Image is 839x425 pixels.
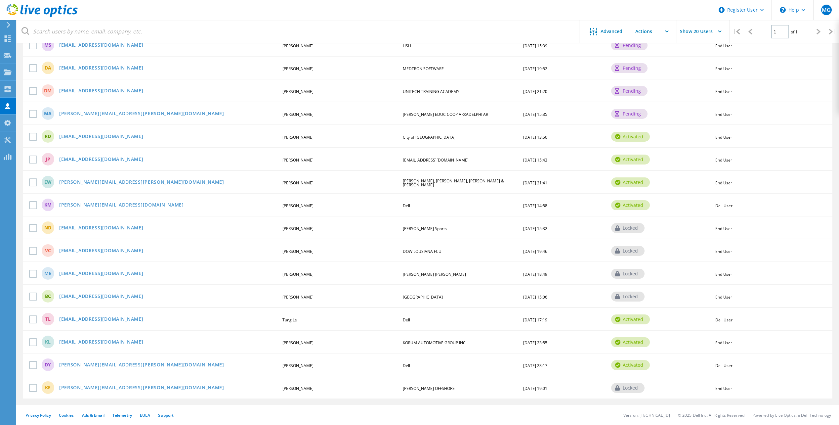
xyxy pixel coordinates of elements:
[282,43,314,49] span: [PERSON_NAME]
[791,29,798,35] span: of 1
[403,249,441,254] span: DOW LOUSIANA FCU
[715,249,732,254] span: End User
[601,29,622,34] span: Advanced
[611,132,650,142] div: activated
[44,225,51,230] span: ND
[523,43,547,49] span: [DATE] 15:39
[403,271,466,277] span: [PERSON_NAME] [PERSON_NAME]
[523,340,547,346] span: [DATE] 23:55
[158,412,174,418] a: Support
[523,317,547,323] span: [DATE] 17:19
[25,412,51,418] a: Privacy Policy
[611,292,645,302] div: locked
[611,86,648,96] div: pending
[715,180,732,186] span: End User
[715,317,733,323] span: Dell User
[45,134,51,139] span: RD
[403,112,488,117] span: [PERSON_NAME] EDUC COOP ARKADELPHI AR
[282,340,314,346] span: [PERSON_NAME]
[59,248,144,254] a: [EMAIL_ADDRESS][DOMAIN_NAME]
[780,7,786,13] svg: \n
[46,157,50,162] span: JP
[282,294,314,300] span: [PERSON_NAME]
[715,271,732,277] span: End User
[752,412,831,418] li: Powered by Live Optics, a Dell Technology
[7,14,78,19] a: Live Optics Dashboard
[403,340,466,346] span: KORUM AUTOMOTIVE GROUP INC
[611,63,648,73] div: pending
[403,89,459,94] span: UNITECH TRAINING ACADEMY
[282,226,314,231] span: [PERSON_NAME]
[715,226,732,231] span: End User
[112,412,132,418] a: Telemetry
[611,383,645,393] div: locked
[623,412,670,418] li: Version: [TECHNICAL_ID]
[59,66,144,71] a: [EMAIL_ADDRESS][DOMAIN_NAME]
[403,363,410,368] span: Dell
[403,134,455,140] span: City of [GEOGRAPHIC_DATA]
[59,317,144,322] a: [EMAIL_ADDRESS][DOMAIN_NAME]
[715,203,733,209] span: Dell User
[523,363,547,368] span: [DATE] 23:17
[282,249,314,254] span: [PERSON_NAME]
[730,20,743,43] div: |
[523,180,547,186] span: [DATE] 21:41
[715,66,732,71] span: End User
[282,112,314,117] span: [PERSON_NAME]
[45,317,51,321] span: TL
[403,43,411,49] span: HSLI
[59,294,144,300] a: [EMAIL_ADDRESS][DOMAIN_NAME]
[611,177,650,187] div: activated
[611,269,645,279] div: locked
[403,157,469,163] span: [EMAIL_ADDRESS][DOMAIN_NAME]
[715,157,732,163] span: End User
[715,112,732,117] span: End User
[611,246,645,256] div: locked
[523,203,547,209] span: [DATE] 14:58
[523,271,547,277] span: [DATE] 18:49
[59,111,224,117] a: [PERSON_NAME][EMAIL_ADDRESS][PERSON_NAME][DOMAIN_NAME]
[282,89,314,94] span: [PERSON_NAME]
[523,66,547,71] span: [DATE] 19:52
[403,178,504,188] span: [PERSON_NAME], [PERSON_NAME], [PERSON_NAME] & [PERSON_NAME]
[611,223,645,233] div: locked
[59,157,144,163] a: [EMAIL_ADDRESS][DOMAIN_NAME]
[45,340,51,344] span: KL
[523,157,547,163] span: [DATE] 15:43
[403,66,444,71] span: MEDTRON SOFTWARE
[45,362,51,367] span: DY
[523,386,547,391] span: [DATE] 19:01
[403,386,455,391] span: [PERSON_NAME] OFFSHORE
[523,89,547,94] span: [DATE] 21:20
[403,294,443,300] span: [GEOGRAPHIC_DATA]
[59,88,144,94] a: [EMAIL_ADDRESS][DOMAIN_NAME]
[282,157,314,163] span: [PERSON_NAME]
[59,412,74,418] a: Cookies
[282,386,314,391] span: [PERSON_NAME]
[678,412,744,418] li: © 2025 Dell Inc. All Rights Reserved
[523,112,547,117] span: [DATE] 15:35
[59,225,144,231] a: [EMAIL_ADDRESS][DOMAIN_NAME]
[45,66,51,70] span: DA
[282,66,314,71] span: [PERSON_NAME]
[59,180,224,185] a: [PERSON_NAME][EMAIL_ADDRESS][PERSON_NAME][DOMAIN_NAME]
[59,134,144,140] a: [EMAIL_ADDRESS][DOMAIN_NAME]
[611,314,650,324] div: activated
[59,43,144,48] a: [EMAIL_ADDRESS][DOMAIN_NAME]
[282,134,314,140] span: [PERSON_NAME]
[59,203,184,208] a: [PERSON_NAME][EMAIL_ADDRESS][DOMAIN_NAME]
[17,20,580,43] input: Search users by name, email, company, etc.
[45,294,51,299] span: BC
[715,134,732,140] span: End User
[523,249,547,254] span: [DATE] 19:46
[140,412,150,418] a: EULA
[282,203,314,209] span: [PERSON_NAME]
[715,294,732,300] span: End User
[403,203,410,209] span: Dell
[611,360,650,370] div: activated
[715,363,733,368] span: Dell User
[611,200,650,210] div: activated
[825,20,839,43] div: |
[611,109,648,119] div: pending
[715,386,732,391] span: End User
